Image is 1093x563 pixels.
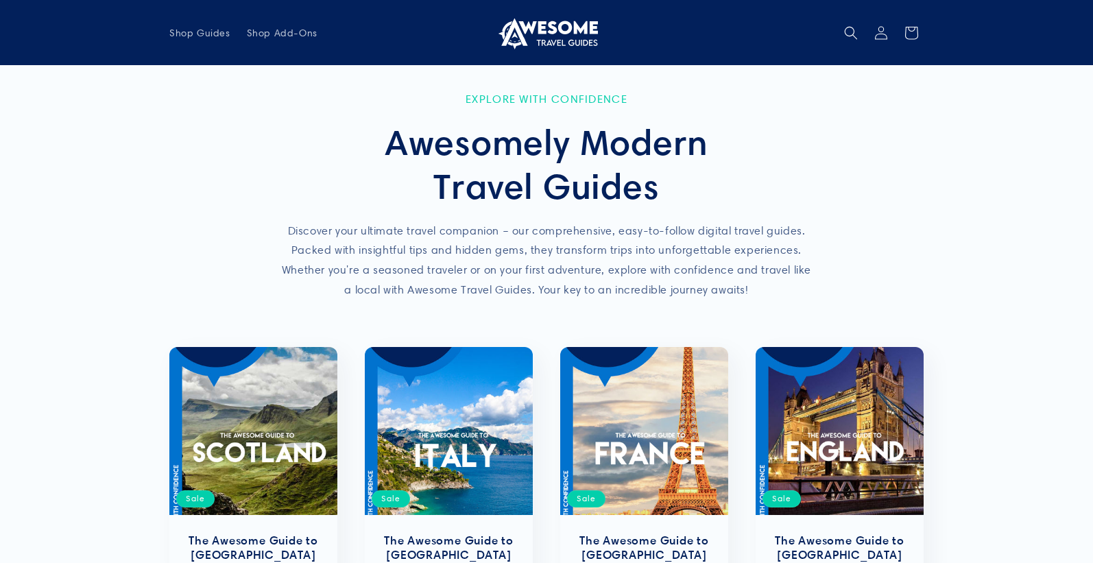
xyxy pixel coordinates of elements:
a: The Awesome Guide to [GEOGRAPHIC_DATA] [379,534,519,562]
h2: Awesomely Modern Travel Guides [279,120,814,208]
a: Awesome Travel Guides [490,11,603,54]
img: Awesome Travel Guides [495,16,598,49]
span: Shop Add-Ons [247,27,317,39]
a: Shop Guides [161,19,239,47]
span: Shop Guides [169,27,230,39]
p: Explore with Confidence [279,93,814,106]
p: Discover your ultimate travel companion – our comprehensive, easy-to-follow digital travel guides... [279,221,814,300]
a: The Awesome Guide to [GEOGRAPHIC_DATA] [574,534,714,562]
a: The Awesome Guide to [GEOGRAPHIC_DATA] [769,534,910,562]
a: The Awesome Guide to [GEOGRAPHIC_DATA] [183,534,324,562]
summary: Search [836,18,866,48]
a: Shop Add-Ons [239,19,326,47]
